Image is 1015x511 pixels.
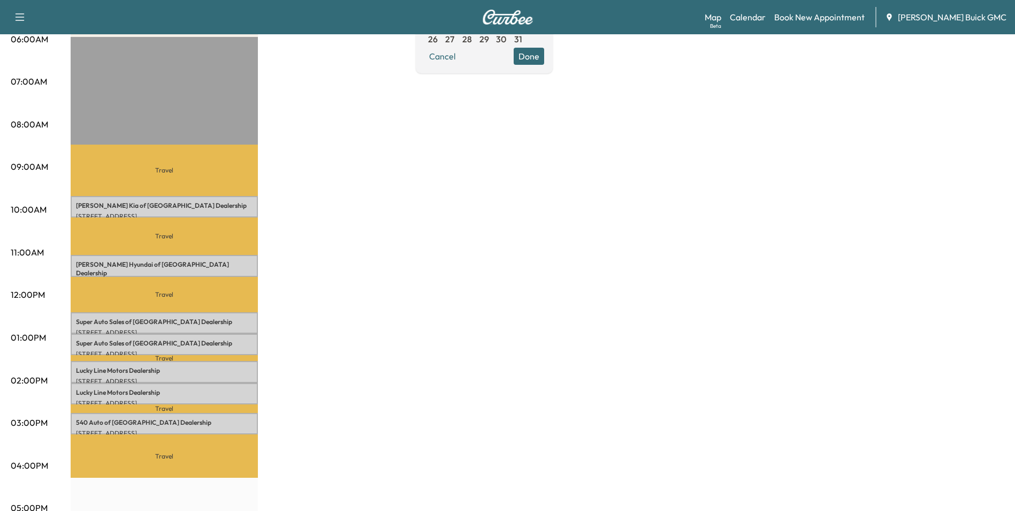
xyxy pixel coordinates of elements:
[71,217,258,255] p: Travel
[76,328,253,337] p: [STREET_ADDRESS]
[76,429,253,438] p: [STREET_ADDRESS]
[496,33,506,46] span: 30
[11,374,48,387] p: 02:00PM
[76,399,253,408] p: [STREET_ADDRESS]
[479,33,489,46] span: 29
[11,33,48,46] p: 06:00AM
[774,11,865,24] a: Book New Appointment
[424,48,461,65] button: Cancel
[71,404,258,413] p: Travel
[76,318,253,326] p: Super Auto Sales of [GEOGRAPHIC_DATA] Dealership
[76,201,253,210] p: [PERSON_NAME] Kia of [GEOGRAPHIC_DATA] Dealership
[71,277,258,312] p: Travel
[11,459,48,472] p: 04:00PM
[11,246,44,259] p: 11:00AM
[11,75,47,88] p: 07:00AM
[710,22,721,30] div: Beta
[730,11,766,24] a: Calendar
[11,160,48,173] p: 09:00AM
[11,331,46,344] p: 01:00PM
[71,355,258,361] p: Travel
[11,288,45,301] p: 12:00PM
[76,339,253,348] p: Super Auto Sales of [GEOGRAPHIC_DATA] Dealership
[482,10,533,25] img: Curbee Logo
[76,366,253,375] p: Lucky Line Motors Dealership
[71,145,258,196] p: Travel
[11,416,48,429] p: 03:00PM
[76,418,253,427] p: 540 Auto of [GEOGRAPHIC_DATA] Dealership
[76,212,253,221] p: [STREET_ADDRESS]
[705,11,721,24] a: MapBeta
[445,33,454,46] span: 27
[898,11,1006,24] span: [PERSON_NAME] Buick GMC
[514,48,544,65] button: Done
[11,203,47,216] p: 10:00AM
[462,33,472,46] span: 28
[71,434,258,478] p: Travel
[76,350,253,358] p: [STREET_ADDRESS]
[76,377,253,386] p: [STREET_ADDRESS]
[11,118,48,131] p: 08:00AM
[514,33,522,46] span: 31
[76,260,253,277] p: [PERSON_NAME] Hyundai of [GEOGRAPHIC_DATA] Dealership
[428,33,438,46] span: 26
[76,388,253,397] p: Lucky Line Motors Dealership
